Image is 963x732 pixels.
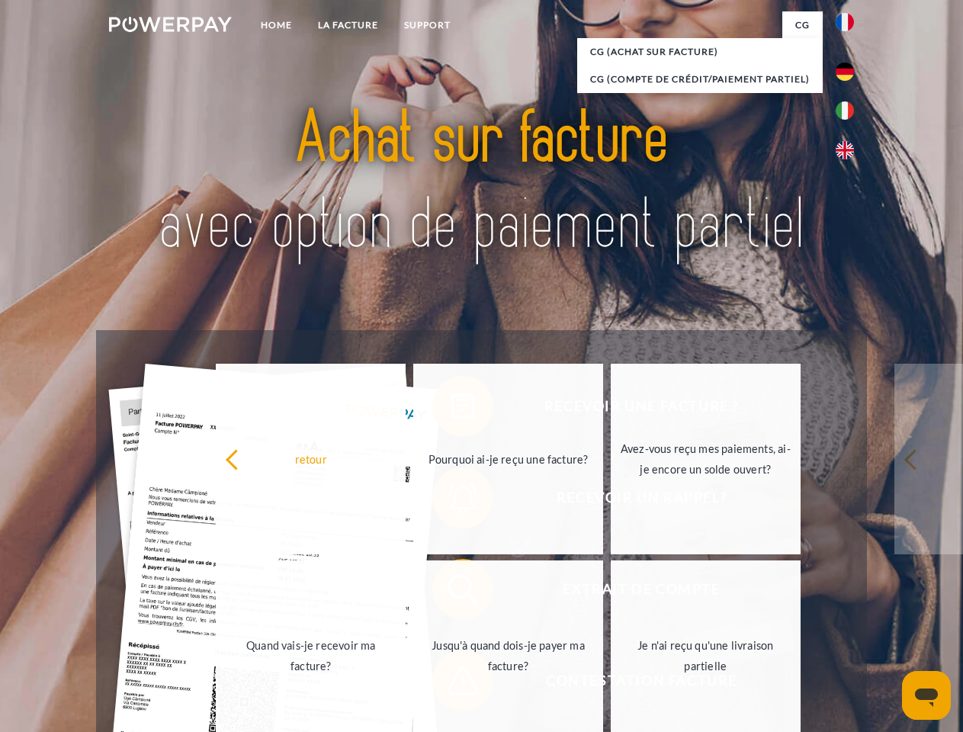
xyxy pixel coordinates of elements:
a: LA FACTURE [305,11,391,39]
img: fr [836,13,854,31]
div: Jusqu'à quand dois-je payer ma facture? [422,635,594,676]
a: Avez-vous reçu mes paiements, ai-je encore un solde ouvert? [611,364,801,554]
iframe: Bouton de lancement de la fenêtre de messagerie [902,671,951,720]
img: de [836,63,854,81]
a: Home [248,11,305,39]
div: Avez-vous reçu mes paiements, ai-je encore un solde ouvert? [620,438,791,480]
img: logo-powerpay-white.svg [109,17,232,32]
img: title-powerpay_fr.svg [146,73,817,292]
div: Pourquoi ai-je reçu une facture? [422,448,594,469]
div: Je n'ai reçu qu'une livraison partielle [620,635,791,676]
div: retour [225,448,396,469]
a: Support [391,11,464,39]
img: en [836,141,854,159]
a: CG (achat sur facture) [577,38,823,66]
img: it [836,101,854,120]
a: CG [782,11,823,39]
div: Quand vais-je recevoir ma facture? [225,635,396,676]
a: CG (Compte de crédit/paiement partiel) [577,66,823,93]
